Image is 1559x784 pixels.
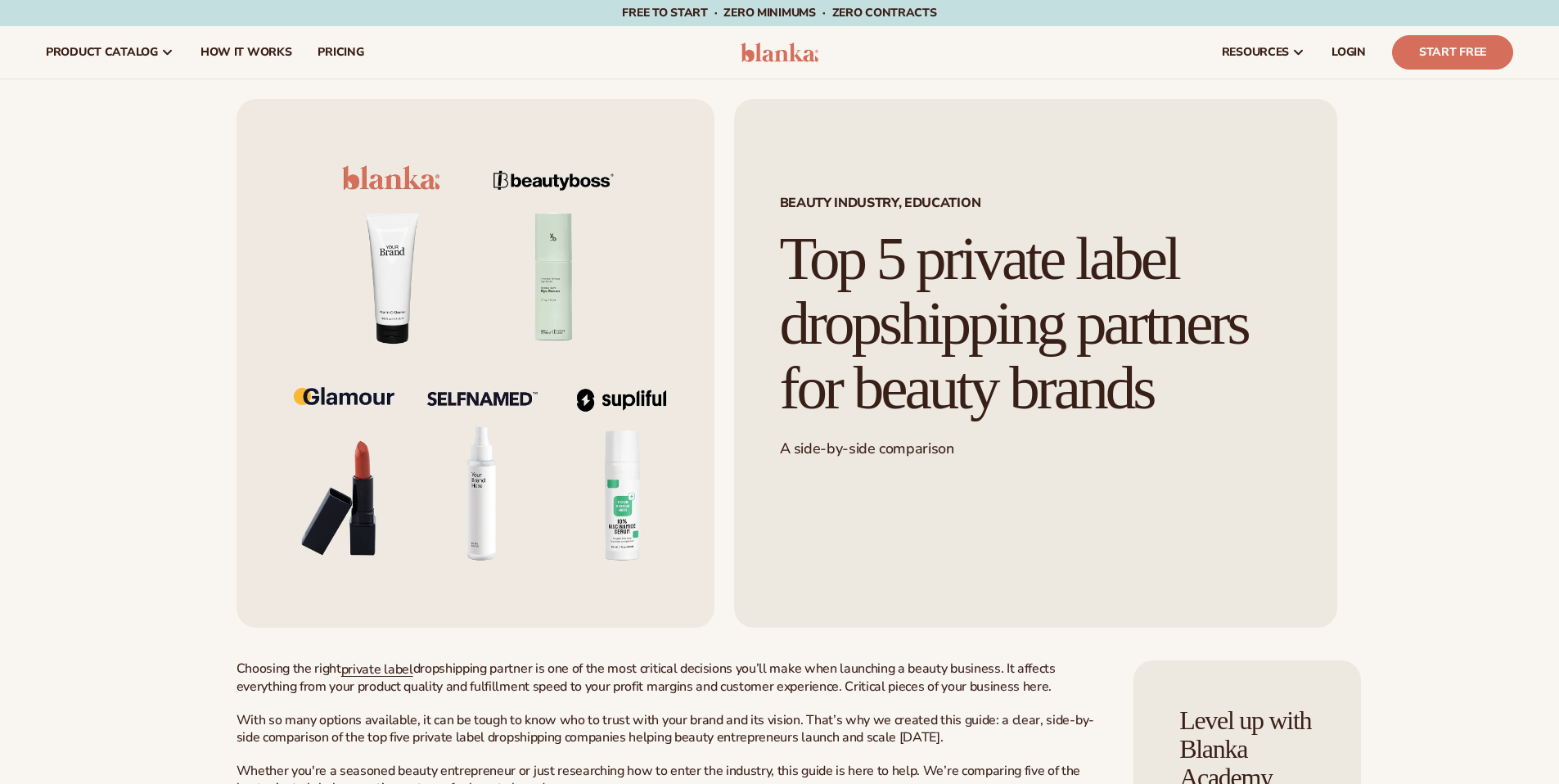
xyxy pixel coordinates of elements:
span: With so many options available, it can be tough to know who to trust with your brand and its visi... [237,711,1094,746]
a: LOGIN [1318,26,1379,79]
img: logo [741,43,818,62]
span: LOGIN [1331,46,1366,59]
a: pricing [304,26,376,79]
h1: Top 5 private label dropshipping partners for beauty brands [780,227,1291,420]
span: resources [1222,46,1289,59]
a: How It Works [187,26,305,79]
span: Beauty industry, Education [780,196,1291,210]
span: Choosing the right [237,660,341,678]
span: pricing [318,46,363,59]
span: product catalog [46,46,158,59]
span: How It Works [201,46,292,59]
img: Flat lay of private-label beauty products with logos from Blanka, BeautyBoss, Glamour, Selfnamed,... [237,99,714,628]
a: Start Free [1392,35,1513,70]
span: Free to start · ZERO minimums · ZERO contracts [622,5,936,20]
span: dropshipping partner is one of the most critical decisions you’ll make when launching a beauty bu... [237,660,1056,696]
a: product catalog [33,26,187,79]
a: resources [1209,26,1318,79]
a: private label [341,660,413,678]
span: A side-by-side comparison [780,439,954,458]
